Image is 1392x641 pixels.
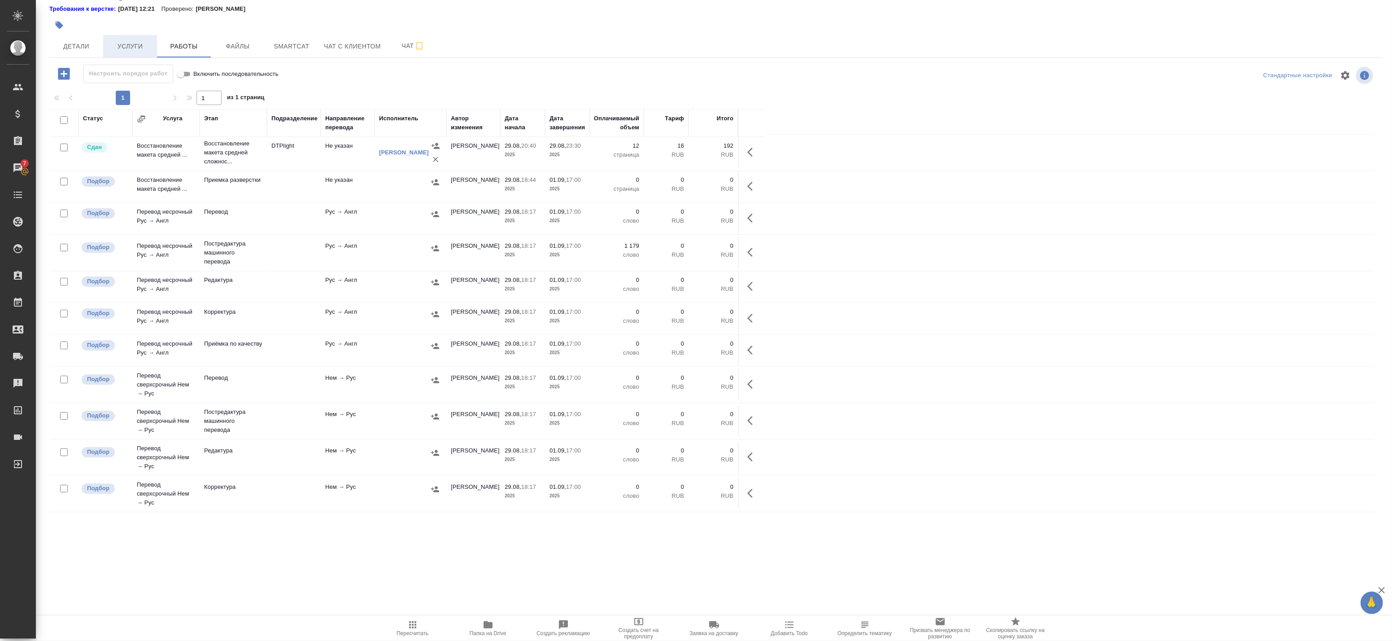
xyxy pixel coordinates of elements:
[505,340,521,347] p: 29.08,
[566,142,581,149] p: 23:30
[321,171,375,202] td: Не указан
[132,403,200,439] td: Перевод сверхсрочный Нем → Рус
[109,41,152,52] span: Услуги
[594,176,639,184] p: 0
[324,41,381,52] span: Чат с клиентом
[204,483,262,492] p: Корректура
[717,114,733,123] div: Итого
[428,373,442,387] button: Назначить
[742,373,764,395] button: Здесь прячутся важные кнопки
[521,340,536,347] p: 18:17
[429,153,442,166] button: Удалить
[693,150,733,159] p: RUB
[983,627,1048,640] span: Скопировать ссылку на оценку заказа
[550,208,566,215] p: 01.09,
[505,142,521,149] p: 29.08,
[550,184,585,193] p: 2025
[204,239,262,266] p: Постредактура машинного перевода
[594,348,639,357] p: слово
[1364,593,1379,612] span: 🙏
[648,455,684,464] p: RUB
[550,150,585,159] p: 2025
[204,176,262,184] p: Приемка разверстки
[446,335,500,366] td: [PERSON_NAME]
[550,216,585,225] p: 2025
[428,446,442,460] button: Назначить
[505,447,521,454] p: 29.08,
[693,382,733,391] p: RUB
[428,410,442,423] button: Назначить
[550,374,566,381] p: 01.09,
[505,455,541,464] p: 2025
[742,339,764,361] button: Здесь прячутся важные кнопки
[693,241,733,250] p: 0
[446,405,500,437] td: [PERSON_NAME]
[566,208,581,215] p: 17:00
[81,307,128,320] div: Можно подбирать исполнителей
[321,303,375,334] td: Рус → Англ
[648,307,684,316] p: 0
[693,446,733,455] p: 0
[648,483,684,492] p: 0
[321,137,375,168] td: Не указан
[446,478,500,509] td: [PERSON_NAME]
[429,139,442,153] button: Назначить
[87,341,109,350] p: Подбор
[450,616,526,641] button: Папка на Drive
[594,241,639,250] p: 1 179
[838,630,892,637] span: Определить тематику
[742,241,764,263] button: Здесь прячутся важные кнопки
[321,237,375,268] td: Рус → Англ
[17,159,31,168] span: 7
[81,483,128,495] div: Можно подбирать исполнителей
[52,65,76,83] button: Добавить работу
[87,143,102,152] p: Сдан
[428,307,442,321] button: Назначить
[693,176,733,184] p: 0
[451,114,496,132] div: Автор изменения
[521,277,536,283] p: 18:17
[379,114,419,123] div: Исполнитель
[550,285,585,294] p: 2025
[648,492,684,501] p: RUB
[742,410,764,431] button: Здесь прячутся важные кнопки
[267,137,321,168] td: DTPlight
[742,276,764,297] button: Здесь прячутся важные кнопки
[132,137,200,168] td: Восстановление макета средней ...
[521,208,536,215] p: 18:17
[132,439,200,475] td: Перевод сверхсрочный Нем → Рус
[648,419,684,428] p: RUB
[321,335,375,366] td: Рус → Англ
[87,243,109,252] p: Подбор
[594,492,639,501] p: слово
[693,285,733,294] p: RUB
[321,478,375,509] td: Нем → Рус
[648,410,684,419] p: 0
[521,308,536,315] p: 18:17
[693,184,733,193] p: RUB
[118,4,161,13] p: [DATE] 12:21
[978,616,1053,641] button: Скопировать ссылку на оценку заказа
[648,382,684,391] p: RUB
[505,176,521,183] p: 29.08,
[204,307,262,316] p: Корректура
[693,492,733,501] p: RUB
[693,419,733,428] p: RUB
[693,141,733,150] p: 192
[693,373,733,382] p: 0
[227,92,265,105] span: из 1 страниц
[55,41,98,52] span: Детали
[428,276,442,289] button: Назначить
[827,616,903,641] button: Определить тематику
[550,348,585,357] p: 2025
[550,250,585,259] p: 2025
[216,41,259,52] span: Файлы
[321,369,375,400] td: Нем → Рус
[594,276,639,285] p: 0
[594,455,639,464] p: слово
[87,177,109,186] p: Подбор
[446,137,500,168] td: [PERSON_NAME]
[204,114,218,123] div: Этап
[204,446,262,455] p: Редактура
[594,373,639,382] p: 0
